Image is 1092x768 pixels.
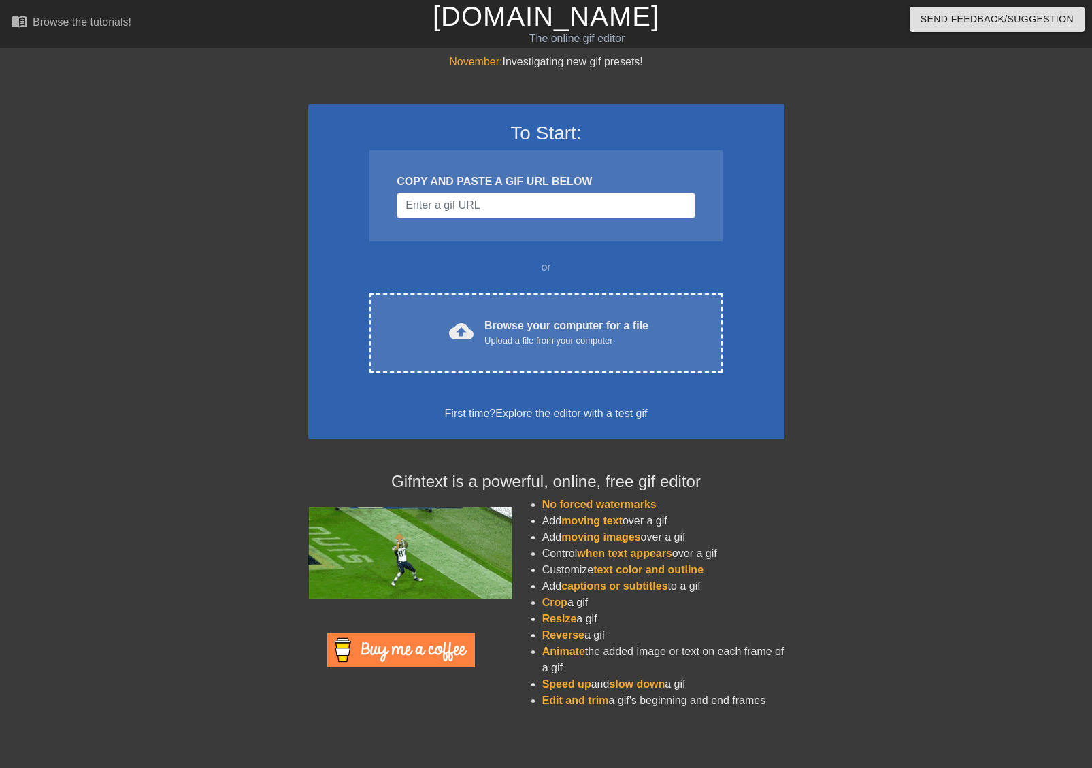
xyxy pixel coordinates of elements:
[495,407,647,419] a: Explore the editor with a test gif
[542,499,657,510] span: No forced watermarks
[542,529,784,546] li: Add over a gif
[542,646,585,657] span: Animate
[542,678,591,690] span: Speed up
[308,472,784,492] h4: Gifntext is a powerful, online, free gif editor
[326,122,767,145] h3: To Start:
[542,578,784,595] li: Add to a gif
[921,11,1074,28] span: Send Feedback/Suggestion
[542,692,784,709] li: a gif's beginning and end frames
[371,31,783,47] div: The online gif editor
[593,564,704,575] span: text color and outline
[33,16,131,28] div: Browse the tutorials!
[484,318,648,348] div: Browse your computer for a file
[484,334,648,348] div: Upload a file from your computer
[542,513,784,529] li: Add over a gif
[344,259,749,276] div: or
[308,54,784,70] div: Investigating new gif presets!
[542,611,784,627] li: a gif
[433,1,659,31] a: [DOMAIN_NAME]
[542,562,784,578] li: Customize
[542,595,784,611] li: a gif
[542,546,784,562] li: Control over a gif
[542,629,584,641] span: Reverse
[449,319,474,344] span: cloud_upload
[609,678,665,690] span: slow down
[561,531,640,543] span: moving images
[542,597,567,608] span: Crop
[542,644,784,676] li: the added image or text on each frame of a gif
[561,580,667,592] span: captions or subtitles
[542,627,784,644] li: a gif
[308,507,512,599] img: football_small.gif
[542,695,609,706] span: Edit and trim
[11,13,131,34] a: Browse the tutorials!
[326,405,767,422] div: First time?
[577,548,672,559] span: when text appears
[327,633,475,667] img: Buy Me A Coffee
[397,193,695,218] input: Username
[449,56,502,67] span: November:
[542,676,784,692] li: and a gif
[11,13,27,29] span: menu_book
[910,7,1085,32] button: Send Feedback/Suggestion
[397,173,695,190] div: COPY AND PASTE A GIF URL BELOW
[561,515,623,527] span: moving text
[542,613,577,624] span: Resize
